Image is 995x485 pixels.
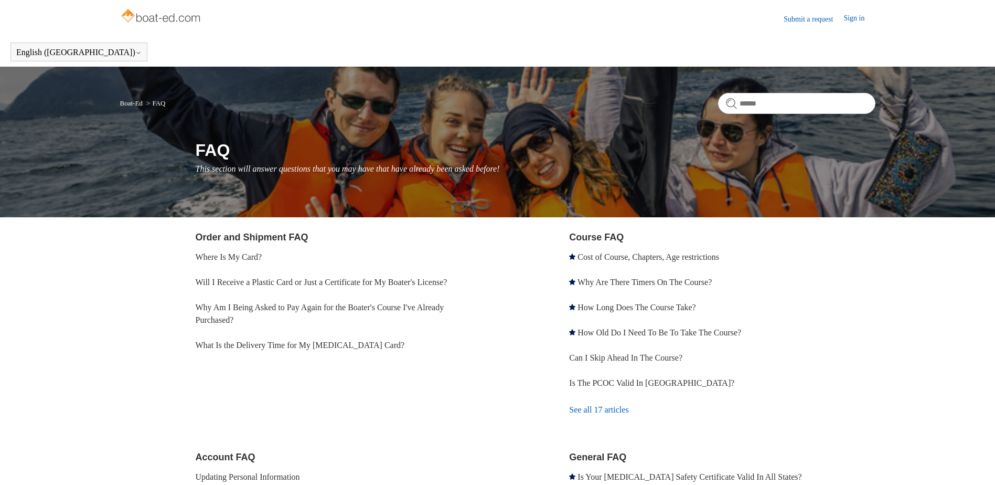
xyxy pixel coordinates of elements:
a: Is Your [MEDICAL_DATA] Safety Certificate Valid In All States? [577,472,801,481]
svg: Promoted article [569,473,575,480]
svg: Promoted article [569,304,575,310]
img: Boat-Ed Help Center home page [120,6,204,27]
a: See all 17 articles [569,396,875,424]
h1: FAQ [196,138,875,163]
a: Account FAQ [196,452,255,462]
svg: Promoted article [569,279,575,285]
a: Sign in [843,13,875,25]
svg: Promoted article [569,329,575,335]
div: Live chat [960,450,987,477]
li: Boat-Ed [120,99,145,107]
p: This section will answer questions that you may have that have already been asked before! [196,163,875,175]
input: Search [718,93,875,114]
a: Submit a request [784,14,843,25]
button: English ([GEOGRAPHIC_DATA]) [16,48,142,57]
svg: Promoted article [569,254,575,260]
a: Will I Receive a Plastic Card or Just a Certificate for My Boater's License? [196,278,447,287]
a: General FAQ [569,452,626,462]
a: What Is the Delivery Time for My [MEDICAL_DATA] Card? [196,341,405,350]
a: Cost of Course, Chapters, Age restrictions [577,252,719,261]
li: FAQ [144,99,165,107]
a: How Old Do I Need To Be To Take The Course? [577,328,741,337]
a: Boat-Ed [120,99,143,107]
a: Where Is My Card? [196,252,262,261]
a: Order and Shipment FAQ [196,232,308,242]
a: Updating Personal Information [196,472,300,481]
a: Is The PCOC Valid In [GEOGRAPHIC_DATA]? [569,378,734,387]
a: Can I Skip Ahead In The Course? [569,353,682,362]
a: Why Are There Timers On The Course? [577,278,712,287]
a: Course FAQ [569,232,624,242]
a: How Long Does The Course Take? [577,303,696,312]
a: Why Am I Being Asked to Pay Again for the Boater's Course I've Already Purchased? [196,303,444,324]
